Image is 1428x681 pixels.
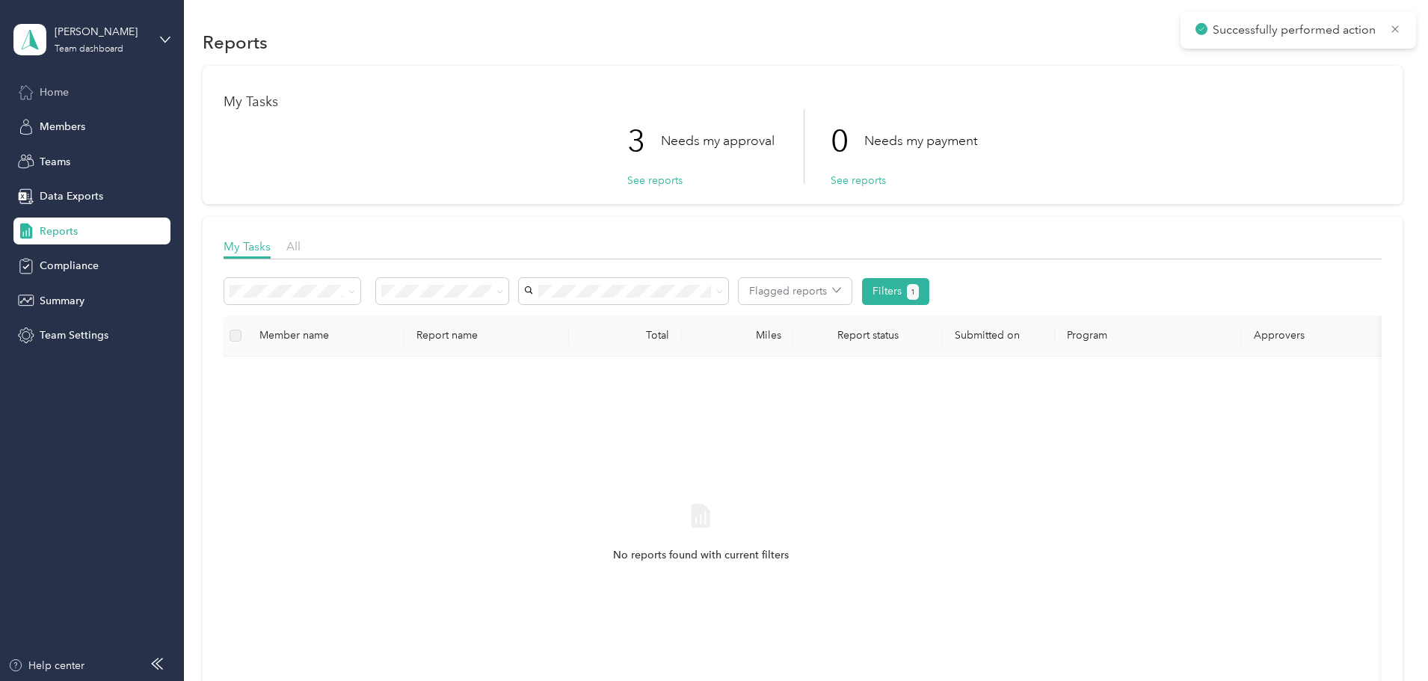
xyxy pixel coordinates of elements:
[40,327,108,343] span: Team Settings
[693,329,781,342] div: Miles
[1055,315,1242,357] th: Program
[864,132,977,150] p: Needs my payment
[203,34,268,50] h1: Reports
[286,239,301,253] span: All
[1213,21,1379,40] p: Successfully performed action
[224,239,271,253] span: My Tasks
[831,110,864,173] p: 0
[404,315,569,357] th: Report name
[1344,597,1428,681] iframe: Everlance-gr Chat Button Frame
[907,284,920,300] button: 1
[805,329,931,342] span: Report status
[259,329,393,342] div: Member name
[55,45,123,54] div: Team dashboard
[1242,315,1391,357] th: Approvers
[40,119,85,135] span: Members
[55,24,148,40] div: [PERSON_NAME]
[661,132,775,150] p: Needs my approval
[911,286,915,299] span: 1
[862,278,930,305] button: Filters1
[943,315,1055,357] th: Submitted on
[40,293,84,309] span: Summary
[40,224,78,239] span: Reports
[224,94,1382,110] h1: My Tasks
[40,188,103,204] span: Data Exports
[831,173,886,188] button: See reports
[8,658,84,674] button: Help center
[627,110,661,173] p: 3
[739,278,852,304] button: Flagged reports
[40,154,70,170] span: Teams
[613,547,789,564] span: No reports found with current filters
[40,258,99,274] span: Compliance
[581,329,669,342] div: Total
[40,84,69,100] span: Home
[247,315,404,357] th: Member name
[627,173,683,188] button: See reports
